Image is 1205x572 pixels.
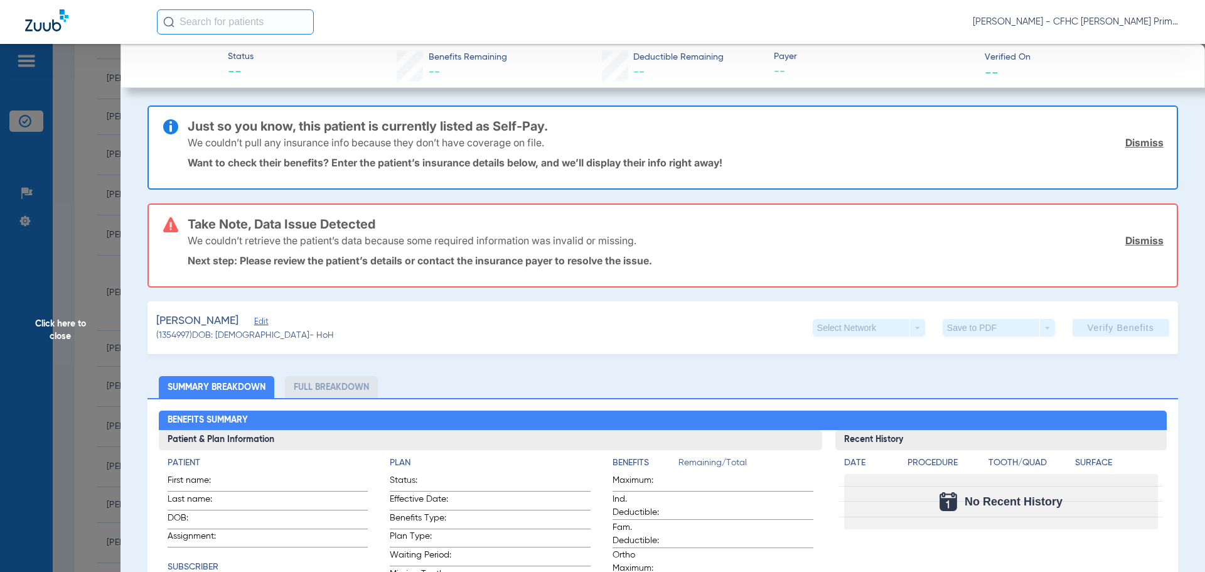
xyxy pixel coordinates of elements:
span: -- [774,64,974,80]
h4: Plan [390,456,591,470]
img: Calendar [940,492,957,511]
iframe: Chat Widget [1142,512,1205,572]
span: Status [228,50,254,63]
img: error-icon [163,217,178,232]
span: -- [429,67,440,78]
span: Assignment: [168,530,229,547]
span: Deductible Remaining [633,51,724,64]
img: Zuub Logo [25,9,68,31]
span: Maximum: [613,474,674,491]
p: Want to check their benefits? Enter the patient’s insurance details below, and we’ll display thei... [188,156,1164,169]
span: [PERSON_NAME] - CFHC [PERSON_NAME] Primary Care Dental [973,16,1180,28]
span: Last name: [168,493,229,510]
h4: Surface [1075,456,1158,470]
span: (1354997) DOB: [DEMOGRAPHIC_DATA] - HoH [156,329,334,342]
span: Payer [774,50,974,63]
span: Benefits Type: [390,512,451,529]
span: Edit [254,317,265,329]
h4: Procedure [908,456,984,470]
h3: Take Note, Data Issue Detected [188,218,1164,230]
h3: Just so you know, this patient is currently listed as Self-Pay. [188,120,1164,132]
span: Benefits Remaining [429,51,507,64]
h3: Patient & Plan Information [159,430,822,450]
span: No Recent History [965,495,1063,508]
app-breakdown-title: Surface [1075,456,1158,474]
span: -- [633,67,645,78]
h4: Date [844,456,897,470]
h4: Patient [168,456,368,470]
span: [PERSON_NAME] [156,313,238,329]
span: Fam. Deductible: [613,521,674,548]
h4: Benefits [613,456,678,470]
p: We couldn’t retrieve the patient’s data because some required information was invalid or missing. [188,234,636,247]
li: Summary Breakdown [159,376,274,398]
span: Plan Type: [390,530,451,547]
app-breakdown-title: Tooth/Quad [988,456,1071,474]
span: First name: [168,474,229,491]
span: Ind. Deductible: [613,493,674,519]
app-breakdown-title: Procedure [908,456,984,474]
input: Search for patients [157,9,314,35]
span: Status: [390,474,451,491]
li: Full Breakdown [285,376,378,398]
span: -- [228,64,254,82]
h2: Benefits Summary [159,411,1167,431]
a: Dismiss [1125,136,1164,149]
span: Effective Date: [390,493,451,510]
span: -- [985,65,999,78]
img: info-icon [163,119,178,134]
app-breakdown-title: Benefits [613,456,678,474]
p: We couldn’t pull any insurance info because they don’t have coverage on file. [188,136,544,149]
h3: Recent History [835,430,1167,450]
p: Next step: Please review the patient’s details or contact the insurance payer to resolve the issue. [188,254,1164,267]
h4: Tooth/Quad [988,456,1071,470]
span: Verified On [985,51,1185,64]
a: Dismiss [1125,234,1164,247]
app-breakdown-title: Date [844,456,897,474]
img: Search Icon [163,16,174,28]
span: DOB: [168,512,229,529]
span: Remaining/Total [678,456,813,474]
span: Waiting Period: [390,549,451,566]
